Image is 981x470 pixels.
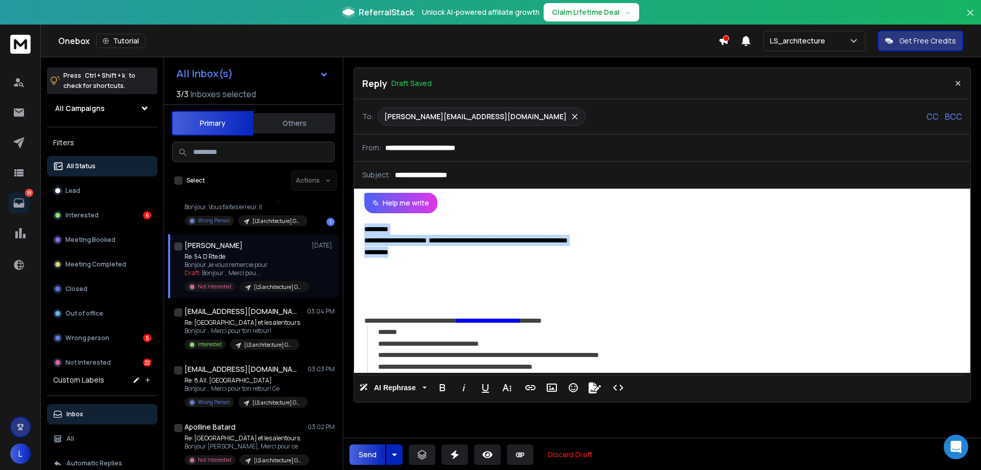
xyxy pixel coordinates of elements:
[384,111,567,122] p: [PERSON_NAME][EMAIL_ADDRESS][DOMAIN_NAME]
[66,459,122,467] p: Automatic Replies
[184,376,307,385] p: Re: 8 All. [GEOGRAPHIC_DATA]
[364,193,437,213] button: Help me write
[172,111,253,136] button: Primary
[143,211,151,219] div: 6
[609,377,628,398] button: Code View
[964,6,977,31] button: Close banner
[254,457,303,464] p: [LS architecture] Google map Freelance-indépendant-Consultant
[362,143,381,153] p: From:
[25,189,33,197] p: 33
[202,268,261,277] span: Bonjour , Merci pou ...
[926,110,939,123] p: CC
[63,71,135,91] p: Press to check for shortcuts.
[10,443,31,464] button: L
[65,260,126,268] p: Meeting Completed
[66,410,83,418] p: Inbox
[96,34,146,48] button: Tutorial
[58,34,718,48] div: Onebox
[362,170,391,180] p: Subject:
[308,423,335,431] p: 03:02 PM
[585,377,604,398] button: Signature
[542,377,562,398] button: Insert Image (Ctrl+P)
[184,240,243,251] h1: [PERSON_NAME]
[184,203,307,211] p: Bonjour, Vous faites erreur. Il
[83,70,127,81] span: Ctrl + Shift + k
[198,341,222,348] p: Interested
[47,156,157,176] button: All Status
[47,181,157,201] button: Lead
[47,136,157,150] h3: Filters
[184,268,201,277] span: Draft:
[65,334,109,342] p: Wrong person
[184,364,297,374] h1: [EMAIL_ADDRESS][DOMAIN_NAME]
[362,76,387,91] p: Reply
[65,285,87,293] p: Closed
[198,398,230,406] p: Wrong Person
[65,309,103,318] p: Out of office
[65,236,115,244] p: Meeting Booked
[65,187,80,195] p: Lead
[176,88,189,100] span: 3 / 3
[422,7,540,17] p: Unlock AI-powered affiliate growth
[564,377,583,398] button: Emoticons
[184,261,307,269] p: Bonjour Je vous remercie pour
[191,88,256,100] h3: Inboxes selected
[47,352,157,373] button: Not Interested22
[326,218,335,226] div: 1
[899,36,956,46] p: Get Free Credits
[359,6,414,18] span: ReferralStack
[944,435,968,459] div: Open Intercom Messenger
[433,377,452,398] button: Bold (Ctrl+B)
[184,327,301,335] p: Bonjour , Merci pour ton retour!
[184,442,307,451] p: Bonjour [PERSON_NAME], Merci pour ce
[497,377,517,398] button: More Text
[878,31,963,51] button: Get Free Credits
[349,444,385,465] button: Send
[312,241,335,250] p: [DATE]
[47,328,157,348] button: Wrong person5
[176,69,233,79] h1: All Inbox(s)
[198,456,231,464] p: Not Interested
[47,230,157,250] button: Meeting Booked
[47,429,157,449] button: All
[184,319,301,327] p: Re: [GEOGRAPHIC_DATA] et les alentours.
[184,306,297,317] h1: [EMAIL_ADDRESS][DOMAIN_NAME]
[521,377,540,398] button: Insert Link (Ctrl+K)
[66,162,96,170] p: All Status
[186,176,205,185] label: Select
[143,359,151,367] div: 22
[47,98,157,119] button: All Campaigns
[308,365,335,373] p: 03:03 PM
[362,111,373,122] p: To:
[65,211,99,219] p: Interested
[184,253,307,261] p: Re: 54 D Rte de
[357,377,429,398] button: AI Rephrase
[254,283,303,291] p: [LS architecture] Google map Freelance-indépendant-Consultant
[198,217,230,225] p: Wrong Person
[945,110,962,123] p: BCC
[65,359,111,367] p: Not Interested
[184,385,307,393] p: Bonjour , Merci pour ton retour! Ce
[53,375,104,385] h3: Custom Labels
[184,422,236,432] h1: Apolline Batard
[9,193,29,213] a: 33
[540,444,601,465] button: Discard Draft
[253,112,335,135] button: Others
[47,404,157,424] button: Inbox
[476,377,495,398] button: Underline (Ctrl+U)
[55,103,105,114] h1: All Campaigns
[184,434,307,442] p: Re: [GEOGRAPHIC_DATA] et les alentours.
[47,254,157,275] button: Meeting Completed
[454,377,474,398] button: Italic (Ctrl+I)
[770,36,829,46] p: LS_architecture
[47,205,157,226] button: Interested6
[307,307,335,316] p: 03:04 PM
[198,283,231,290] p: Not Interested
[47,303,157,324] button: Out of office
[168,63,337,84] button: All Inbox(s)
[372,384,418,392] span: AI Rephrase
[244,341,293,349] p: [LS architecture] Google map Freelance-indépendant-Consultant
[143,334,151,342] div: 5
